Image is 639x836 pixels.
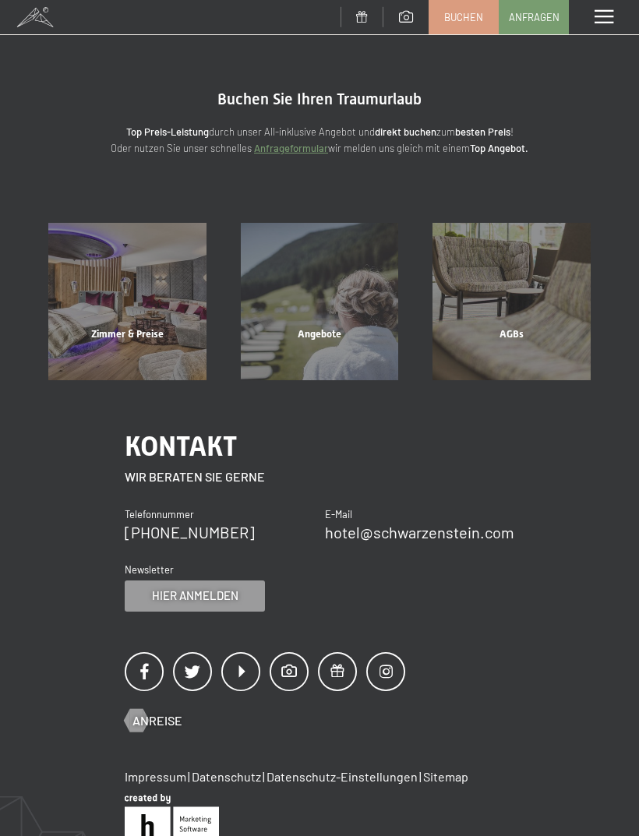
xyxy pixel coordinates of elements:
span: Buchen Sie Ihren Traumurlaub [217,90,422,108]
a: Sitemap [423,769,468,784]
strong: besten Preis [455,125,510,138]
strong: Top Angebot. [470,142,528,154]
span: | [419,769,422,784]
span: Telefonnummer [125,508,194,520]
span: Hier anmelden [152,587,238,604]
span: Zimmer & Preise [91,328,164,340]
span: Wir beraten Sie gerne [125,469,265,484]
a: Buchen [429,1,498,34]
a: hotel@schwarzenstein.com [325,523,514,541]
a: Anreise [125,712,182,729]
strong: Top Preis-Leistung [126,125,209,138]
a: Impressum [125,769,186,784]
span: | [263,769,265,784]
strong: direkt buchen [375,125,436,138]
span: Newsletter [125,563,174,576]
span: Buchen [444,10,483,24]
p: durch unser All-inklusive Angebot und zum ! Oder nutzen Sie unser schnelles wir melden uns gleich... [62,124,577,157]
a: Datenschutz [192,769,261,784]
span: Anreise [132,712,182,729]
a: Buchung Angebote [224,223,416,381]
span: AGBs [500,328,524,340]
span: E-Mail [325,508,352,520]
a: [PHONE_NUMBER] [125,523,255,541]
a: Datenschutz-Einstellungen [267,769,418,784]
a: Anfragen [500,1,568,34]
span: Kontakt [125,430,237,462]
span: | [188,769,190,784]
a: Buchung AGBs [415,223,608,381]
span: Anfragen [509,10,560,24]
a: Buchung Zimmer & Preise [31,223,224,381]
a: Anfrageformular [254,142,328,154]
span: Angebote [298,328,341,340]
